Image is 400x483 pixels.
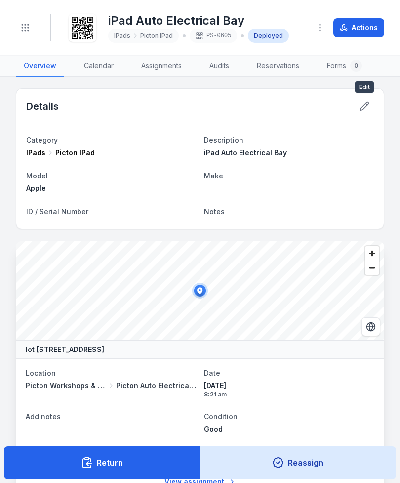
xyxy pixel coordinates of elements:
span: Category [26,136,58,144]
h1: iPad Auto Electrical Bay [108,13,289,29]
canvas: Map [16,241,384,340]
button: Toggle navigation [16,18,35,37]
div: Deployed [248,29,289,43]
span: Date [204,369,220,377]
span: Location [26,369,56,377]
button: Zoom out [365,261,379,275]
a: Audits [201,56,237,77]
button: Reassign [200,446,397,479]
strong: lot [STREET_ADDRESS] [26,345,104,354]
span: Model [26,172,48,180]
span: Apple [26,184,46,192]
span: Picton Workshops & Bays [26,381,106,391]
div: 0 [350,60,362,72]
span: iPad Auto Electrical Bay [204,148,287,157]
button: Return [4,446,200,479]
span: Edit [355,81,374,93]
span: Make [204,172,223,180]
span: Good [204,425,223,433]
span: ID / Serial Number [26,207,88,216]
span: Condition [204,412,238,421]
a: Picton Workshops & BaysPicton Auto Electrical Bay [26,381,196,391]
div: PS-0605 [190,29,237,43]
time: 5/9/2025, 8:21:09 am [204,381,374,398]
button: Zoom in [365,246,379,261]
a: Overview [16,56,64,77]
button: Switch to Satellite View [361,317,380,336]
span: Picton IPad [140,32,173,40]
a: Forms0 [319,56,370,77]
span: Add notes [26,412,61,421]
h2: Details [26,99,59,113]
span: Notes [204,207,225,216]
a: Reservations [249,56,307,77]
button: Actions [333,18,384,37]
span: Picton Auto Electrical Bay [116,381,197,391]
span: 8:21 am [204,391,374,398]
span: IPads [114,32,130,40]
span: Picton IPad [55,148,95,158]
span: Description [204,136,243,144]
a: Assignments [133,56,190,77]
a: Calendar [76,56,121,77]
span: [DATE] [204,381,374,391]
span: IPads [26,148,45,158]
